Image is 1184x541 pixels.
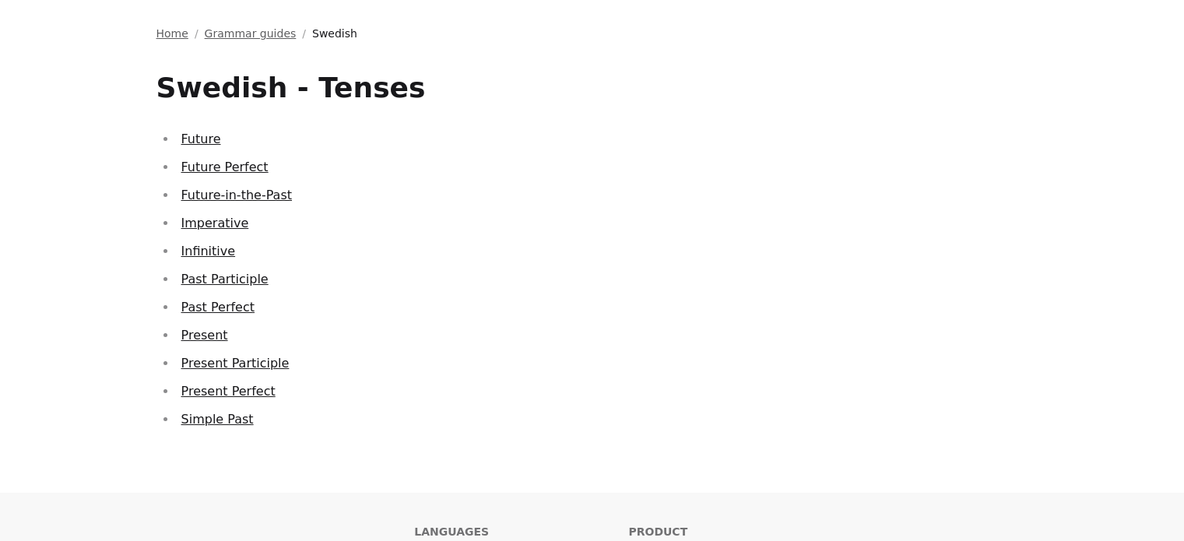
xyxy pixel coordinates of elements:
[181,216,249,230] a: Imperative
[312,26,357,41] span: Swedish
[181,300,255,314] a: Past Perfect
[181,160,269,174] a: Future Perfect
[628,524,687,539] h6: Product
[205,26,297,41] a: Grammar guides
[181,384,276,399] a: Present Perfect
[156,72,1028,104] h1: Swedish - Tenses
[156,26,188,41] a: Home
[181,328,228,343] a: Present
[181,132,221,146] a: Future
[195,26,199,41] span: /
[302,26,306,41] span: /
[181,244,236,258] a: Infinitive
[156,26,1028,41] nav: Breadcrumb
[181,272,269,286] a: Past Participle
[181,356,290,371] a: Present Participle
[181,188,292,202] a: Future-in-the-Past
[181,412,254,427] a: Simple Past
[414,524,489,539] h6: Languages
